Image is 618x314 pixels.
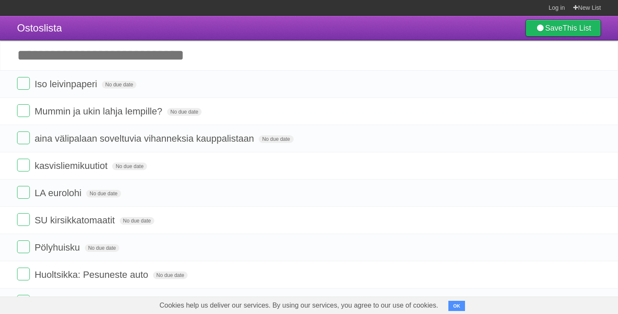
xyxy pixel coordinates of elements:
span: No due date [102,81,136,88]
span: No due date [85,244,119,252]
b: This List [563,24,591,32]
span: Iso leivinpaperi [35,79,99,89]
label: Done [17,159,30,171]
span: No due date [167,108,202,116]
span: kasvisliemikuutiot [35,160,110,171]
span: aina välipalaan soveltuvia vihanneksia kauppalistaan [35,133,256,144]
label: Done [17,104,30,117]
span: No due date [112,163,147,170]
span: Mummin ja ukin lahja lempille? [35,106,165,117]
span: No due date [86,190,121,197]
span: No due date [153,271,188,279]
button: OK [448,301,465,311]
span: No due date [259,135,293,143]
label: Done [17,131,30,144]
label: Done [17,186,30,199]
label: Done [17,213,30,226]
label: Done [17,295,30,308]
span: Cookies help us deliver our services. By using our services, you agree to our use of cookies. [151,297,447,314]
span: Huoltsikka: Pesuneste auto [35,269,150,280]
span: No due date [120,217,154,225]
span: Pölyhuisku [35,242,82,253]
span: SU kirsikkatomaatit [35,215,117,226]
span: LA eurolohi [35,188,84,198]
label: Done [17,240,30,253]
span: Ostoslista [17,22,62,34]
a: SaveThis List [526,20,601,37]
label: Done [17,77,30,90]
label: Done [17,268,30,280]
